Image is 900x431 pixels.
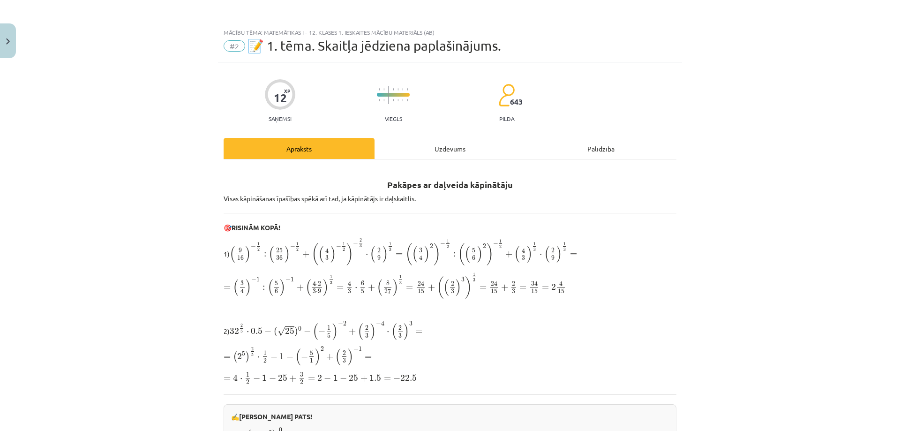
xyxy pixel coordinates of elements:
[387,179,513,190] b: Pakāpes ar daļveida kāpinātāju
[343,358,346,363] span: 3
[348,281,351,287] span: 4
[396,253,403,257] span: =
[313,281,316,287] span: 4
[359,347,362,351] span: 1
[360,375,367,382] span: +
[472,248,475,253] span: 5
[551,248,555,253] span: 2
[487,243,493,266] span: )
[393,279,398,296] span: )
[278,375,287,381] span: 25
[381,321,384,326] span: 4
[230,246,235,263] span: (
[399,275,402,279] span: 1
[240,281,244,286] span: 3
[291,277,294,282] span: 1
[251,244,256,249] span: −
[325,248,329,253] span: 4
[286,354,293,360] span: −
[419,256,422,261] span: 4
[245,246,251,263] span: )
[522,248,525,253] span: 4
[456,279,461,296] span: )
[393,375,400,382] span: −
[398,333,402,338] span: 3
[473,272,475,276] span: 1
[418,289,424,294] span: 15
[263,351,267,355] span: 1
[358,323,363,340] span: (
[370,323,376,340] span: )
[240,288,244,294] span: 4
[274,91,287,105] div: 12
[224,321,676,340] p: 2)
[237,256,244,260] span: 16
[239,248,242,253] span: 9
[330,275,332,279] span: 1
[491,289,497,294] span: 15
[295,348,301,365] span: (
[270,354,277,360] span: −
[434,243,440,266] span: )
[275,281,278,286] span: 5
[570,253,577,257] span: =
[246,380,249,385] span: 2
[461,277,465,282] span: 3
[385,115,402,122] p: Viegls
[269,246,274,263] span: (
[505,251,512,257] span: +
[510,98,523,106] span: 643
[290,244,295,249] span: −
[6,38,10,45] img: icon-close-lesson-0947bae3869378f0d4975bcd49f059093ad1ed9edebbc8119c70593378902aed.svg
[473,278,475,281] span: 3
[264,252,266,257] span: :
[379,99,380,101] img: icon-short-line-57e1e144782c952c97e751825c79c345078a6d821885a25fce030b3d8c18986b.svg
[365,325,368,330] span: 2
[533,242,536,245] span: 1
[499,115,514,122] p: pilda
[310,358,313,363] span: 1
[361,289,364,294] span: 5
[300,380,303,385] span: 2
[327,325,330,330] span: 1
[247,331,249,334] span: ⋅
[472,256,475,260] span: 6
[306,279,311,296] span: (
[527,246,532,263] span: )
[321,347,324,351] span: 2
[443,279,449,296] span: (
[246,279,251,296] span: )
[333,375,338,381] span: 1
[268,279,273,296] span: (
[393,88,394,91] img: icon-short-line-57e1e144782c952c97e751825c79c345078a6d821885a25fce030b3d8c18986b.svg
[491,281,497,287] span: 24
[262,375,267,381] span: 1
[247,38,501,53] span: 📝 1. tēma. Skaitļa jēdziena paplašinājums.
[419,248,422,253] span: 3
[418,281,424,287] span: 24
[375,138,525,159] div: Uzdevums
[397,99,398,101] img: icon-short-line-57e1e144782c952c97e751825c79c345078a6d821885a25fce030b3d8c18986b.svg
[533,248,536,251] span: 3
[224,138,375,159] div: Apraksts
[407,99,408,101] img: icon-short-line-57e1e144782c952c97e751825c79c345078a6d821885a25fce030b3d8c18986b.svg
[251,328,262,334] span: 0.5
[224,286,231,290] span: =
[498,83,515,107] img: students-c634bb4e5e11cddfef0936a35e636f08e4e9abd3cc4e673bd6f9a4125e45ecb1.svg
[480,286,487,290] span: =
[501,284,508,291] span: +
[313,323,318,340] span: (
[559,281,562,287] span: 4
[300,372,303,377] span: 3
[377,279,382,296] span: (
[296,242,299,245] span: 1
[406,286,413,290] span: =
[377,256,381,260] span: 9
[384,289,391,294] span: 27
[315,348,321,365] span: )
[447,245,449,248] span: 2
[318,281,321,286] span: 2
[233,279,239,296] span: (
[388,86,389,104] img: icon-long-line-d9ea69661e0d244f92f715978eff75569469978d946b2353a9bb055b3ed8787d.svg
[519,286,526,290] span: =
